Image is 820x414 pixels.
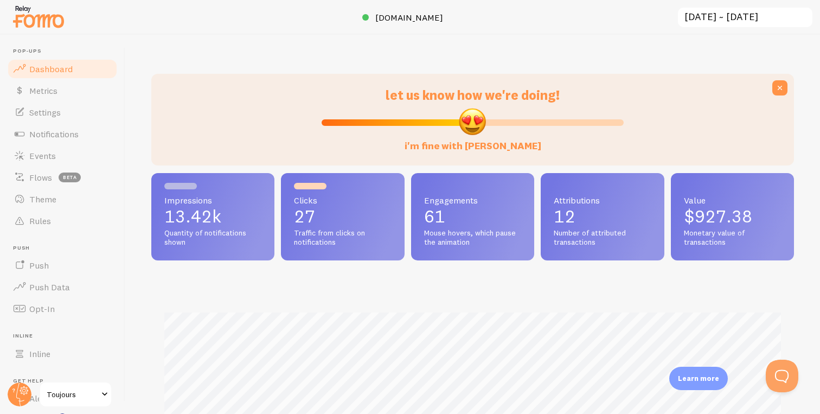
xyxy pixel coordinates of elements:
[11,3,66,30] img: fomo-relay-logo-orange.svg
[554,228,651,247] span: Number of attributed transactions
[13,333,118,340] span: Inline
[554,208,651,225] p: 12
[29,348,50,359] span: Inline
[59,173,81,182] span: beta
[554,196,651,205] span: Attributions
[766,360,798,392] iframe: Help Scout Beacon - Open
[678,373,719,384] p: Learn more
[39,381,112,407] a: Toujours
[7,58,118,80] a: Dashboard
[29,215,51,226] span: Rules
[7,276,118,298] a: Push Data
[164,208,261,225] p: 13.42k
[13,378,118,385] span: Get Help
[29,260,49,271] span: Push
[164,196,261,205] span: Impressions
[7,210,118,232] a: Rules
[424,228,521,247] span: Mouse hovers, which pause the animation
[294,196,391,205] span: Clicks
[669,367,728,390] div: Learn more
[7,343,118,365] a: Inline
[7,298,118,320] a: Opt-In
[424,208,521,225] p: 61
[294,208,391,225] p: 27
[458,107,487,136] img: emoji.png
[7,188,118,210] a: Theme
[29,303,55,314] span: Opt-In
[7,254,118,276] a: Push
[29,194,56,205] span: Theme
[7,101,118,123] a: Settings
[684,196,781,205] span: Value
[29,107,61,118] span: Settings
[29,129,79,139] span: Notifications
[29,282,70,292] span: Push Data
[386,87,560,103] span: let us know how we're doing!
[13,48,118,55] span: Pop-ups
[684,206,752,227] span: $927.38
[13,245,118,252] span: Push
[7,123,118,145] a: Notifications
[29,150,56,161] span: Events
[405,129,541,152] label: i'm fine with [PERSON_NAME]
[29,63,73,74] span: Dashboard
[29,85,57,96] span: Metrics
[294,228,391,247] span: Traffic from clicks on notifications
[7,80,118,101] a: Metrics
[424,196,521,205] span: Engagements
[164,228,261,247] span: Quantity of notifications shown
[29,172,52,183] span: Flows
[684,228,781,247] span: Monetary value of transactions
[7,145,118,167] a: Events
[47,388,98,401] span: Toujours
[7,167,118,188] a: Flows beta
